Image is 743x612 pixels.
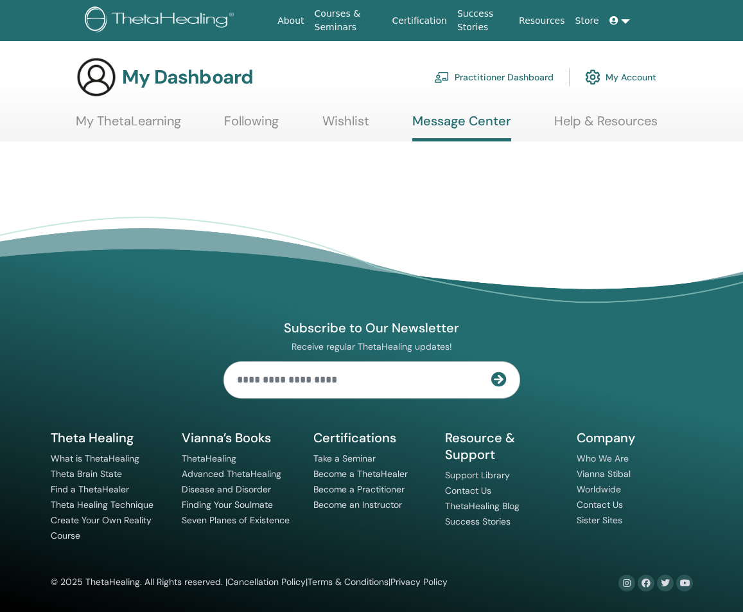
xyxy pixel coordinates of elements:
a: Message Center [412,113,511,141]
a: Worldwide [577,483,621,495]
h5: Theta Healing [51,429,167,446]
h5: Resource & Support [445,429,561,463]
a: Wishlist [322,113,369,138]
a: Who We Are [577,453,629,464]
h5: Certifications [313,429,430,446]
a: About [272,9,309,33]
a: Sister Sites [577,514,622,526]
a: Theta Healing Technique [51,499,153,510]
a: Vianna Stibal [577,468,631,480]
a: Cancellation Policy [227,576,306,588]
a: Help & Resources [554,113,658,138]
a: Become a Practitioner [313,483,405,495]
a: Contact Us [577,499,623,510]
img: generic-user-icon.jpg [76,57,117,98]
a: Create Your Own Reality Course [51,514,152,541]
a: Success Stories [452,2,514,39]
a: Finding Your Soulmate [182,499,273,510]
a: Privacy Policy [390,576,448,588]
a: Following [224,113,279,138]
a: Support Library [445,469,510,481]
a: My Account [585,63,656,91]
h5: Company [577,429,693,446]
a: Seven Planes of Existence [182,514,290,526]
a: Disease and Disorder [182,483,271,495]
h5: Vianna’s Books [182,429,298,446]
a: What is ThetaHealing [51,453,139,464]
a: Certification [387,9,451,33]
a: Advanced ThetaHealing [182,468,281,480]
a: ThetaHealing Blog [445,500,520,512]
a: Resources [514,9,570,33]
img: logo.png [85,6,238,35]
a: ThetaHealing [182,453,236,464]
a: My ThetaLearning [76,113,181,138]
a: Find a ThetaHealer [51,483,129,495]
a: Theta Brain State [51,468,122,480]
h4: Subscribe to Our Newsletter [223,319,520,336]
a: Success Stories [445,516,511,527]
img: cog.svg [585,66,600,88]
div: © 2025 ThetaHealing. All Rights reserved. | | | [51,575,448,590]
a: Courses & Seminars [310,2,387,39]
a: Become a ThetaHealer [313,468,408,480]
a: Contact Us [445,485,491,496]
a: Store [570,9,604,33]
a: Practitioner Dashboard [434,63,554,91]
a: Terms & Conditions [308,576,389,588]
h3: My Dashboard [122,66,253,89]
p: Receive regular ThetaHealing updates! [223,341,520,352]
a: Take a Seminar [313,453,376,464]
img: chalkboard-teacher.svg [434,71,450,83]
a: Become an Instructor [313,499,402,510]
